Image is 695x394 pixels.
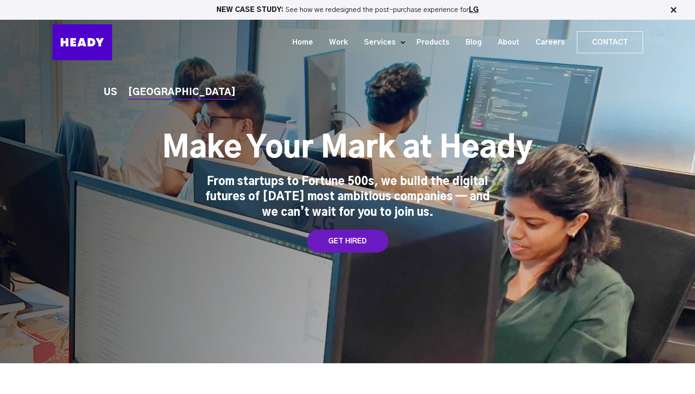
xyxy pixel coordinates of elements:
[4,6,691,13] p: See how we redesigned the post-purchase experience for
[128,88,236,97] a: [GEOGRAPHIC_DATA]
[469,6,479,13] a: LG
[281,34,318,51] a: Home
[486,34,524,51] a: About
[669,6,678,15] img: Close Bar
[216,6,285,13] strong: NEW CASE STUDY:
[121,31,643,53] div: Navigation Menu
[318,34,353,51] a: Work
[162,130,533,167] h1: Make Your Mark at Heady
[524,34,570,51] a: Careers
[205,174,490,221] div: From startups to Fortune 500s, we build the digital futures of [DATE] most ambitious companies — ...
[104,88,117,97] a: US
[405,34,454,51] a: Products
[577,32,643,53] a: Contact
[353,34,400,51] a: Services
[52,24,112,60] img: Heady_Logo_Web-01 (1)
[307,230,388,253] a: GET HIRED
[454,34,486,51] a: Blog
